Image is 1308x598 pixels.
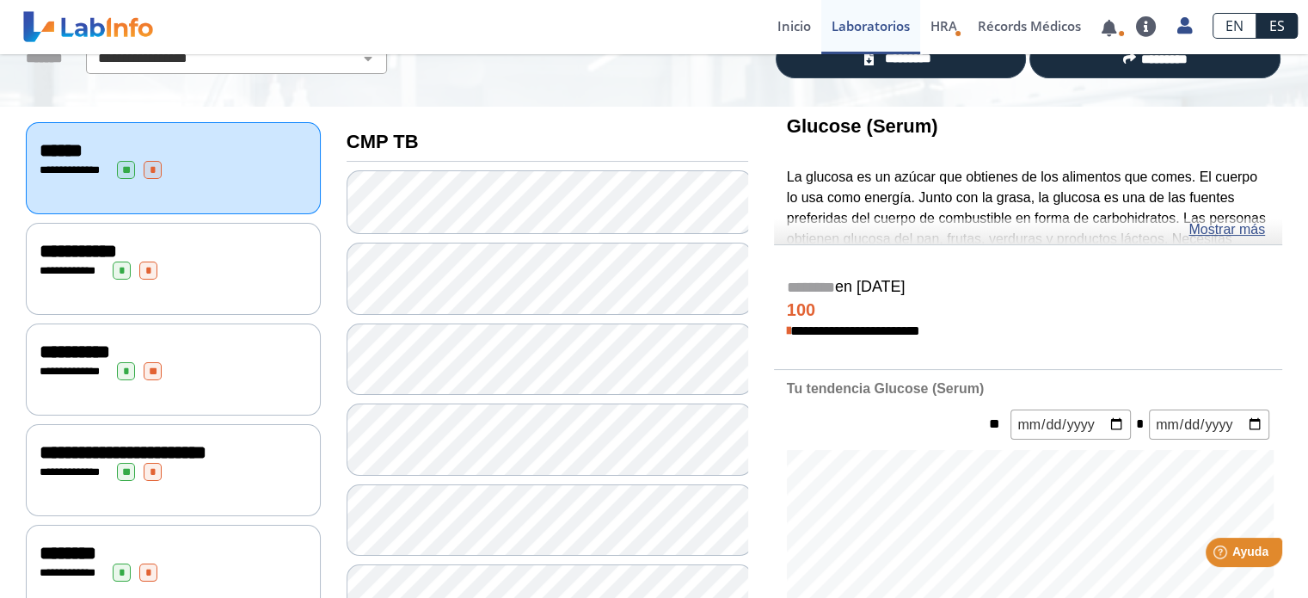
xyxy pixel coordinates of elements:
iframe: Help widget launcher [1155,531,1289,579]
b: CMP TB [347,131,419,152]
input: mm/dd/yyyy [1149,410,1269,440]
input: mm/dd/yyyy [1010,410,1131,440]
a: EN [1213,13,1256,39]
b: Tu tendencia Glucose (Serum) [787,381,984,396]
h4: 100 [787,300,1269,321]
a: ES [1256,13,1298,39]
h5: en [DATE] [787,278,1269,298]
a: Mostrar más [1188,219,1265,240]
span: HRA [930,17,957,34]
b: Glucose (Serum) [787,115,938,137]
p: La glucosa es un azúcar que obtienes de los alimentos que comes. El cuerpo lo usa como energía. J... [787,167,1269,311]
